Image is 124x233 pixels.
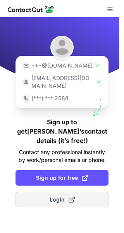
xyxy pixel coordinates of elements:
[50,36,74,59] img: Tara Mehlenbeck
[8,5,54,14] img: ContactOut v5.3.10
[36,174,88,182] span: Sign up for free
[31,62,93,70] p: ***@[DOMAIN_NAME]
[31,74,94,90] p: [EMAIL_ADDRESS][DOMAIN_NAME]
[22,62,30,70] img: https://contactout.com/extension/app/static/media/login-email-icon.f64bce713bb5cd1896fef81aa7b14a...
[15,192,108,207] button: Login
[22,78,30,86] img: https://contactout.com/extension/app/static/media/login-work-icon.638a5007170bc45168077fde17b29a1...
[15,170,108,186] button: Sign up for free
[96,79,102,85] img: Check Icon
[15,117,108,145] h1: Sign up to get [PERSON_NAME]’s contact details (it’s free!)
[50,196,75,203] span: Login
[94,63,100,69] img: Check Icon
[15,148,108,164] p: Contact any professional instantly by work/personal emails or phone.
[22,94,30,102] img: https://contactout.com/extension/app/static/media/login-phone-icon.bacfcb865e29de816d437549d7f4cb...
